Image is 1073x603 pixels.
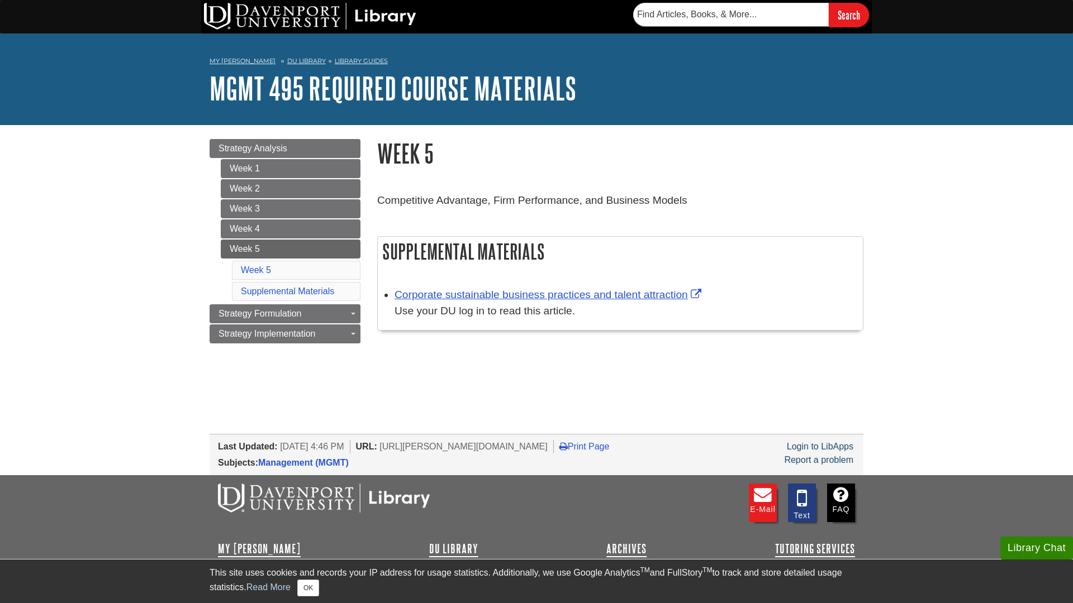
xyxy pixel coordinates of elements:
[702,566,712,574] sup: TM
[210,566,863,596] div: This site uses cookies and records your IP address for usage statistics. Additionally, we use Goo...
[378,237,863,266] h2: Supplemental Materials
[210,71,576,106] a: MGMT 495 Required Course Materials
[640,566,649,574] sup: TM
[356,442,377,451] span: URL:
[633,3,829,26] input: Find Articles, Books, & More...
[280,442,344,451] span: [DATE] 4:46 PM
[297,580,319,596] button: Close
[218,442,278,451] span: Last Updated:
[221,240,360,259] a: Week 5
[221,179,360,198] a: Week 2
[827,484,855,522] a: FAQ
[429,542,478,556] a: DU Library
[219,329,315,338] span: Strategy Implementation
[241,265,271,275] a: Week 5
[204,3,416,30] img: DU Library
[377,193,863,209] p: Competitive Advantage, Firm Performance, and Business Models
[559,442,568,451] i: Print Page
[218,458,258,467] span: Subjects:
[219,143,287,153] span: Strategy Analysis
[221,219,360,238] a: Week 4
[559,442,610,451] a: Print Page
[633,3,869,27] form: Searches DU Library's articles, books, and more
[335,57,388,65] a: Library Guides
[210,304,360,323] a: Strategy Formulation
[1000,537,1073,559] button: Library Chat
[210,139,360,343] div: Guide Page Menu
[221,199,360,218] a: Week 3
[246,582,291,592] a: Read More
[258,458,349,467] a: Management (MGMT)
[287,57,326,65] a: DU Library
[241,286,334,296] a: Supplemental Materials
[210,324,360,343] a: Strategy Implementation
[395,289,704,300] a: Link opens in new window
[218,484,430,513] img: DU Libraries
[775,542,855,556] a: Tutoring Services
[788,484,816,522] a: Text
[395,303,857,319] div: Use your DU log in to read this article.
[210,54,863,71] nav: breadcrumb
[218,542,301,556] a: My [PERSON_NAME]
[210,139,360,158] a: Strategy Analysis
[749,484,777,522] a: E-mail
[219,309,302,318] span: Strategy Formulation
[210,56,276,66] a: My [PERSON_NAME]
[784,455,853,465] a: Report a problem
[829,3,869,27] input: Search
[606,542,647,556] a: Archives
[379,442,548,451] span: [URL][PERSON_NAME][DOMAIN_NAME]
[787,442,853,451] a: Login to LibApps
[221,159,360,178] a: Week 1
[377,139,863,167] h1: Week 5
